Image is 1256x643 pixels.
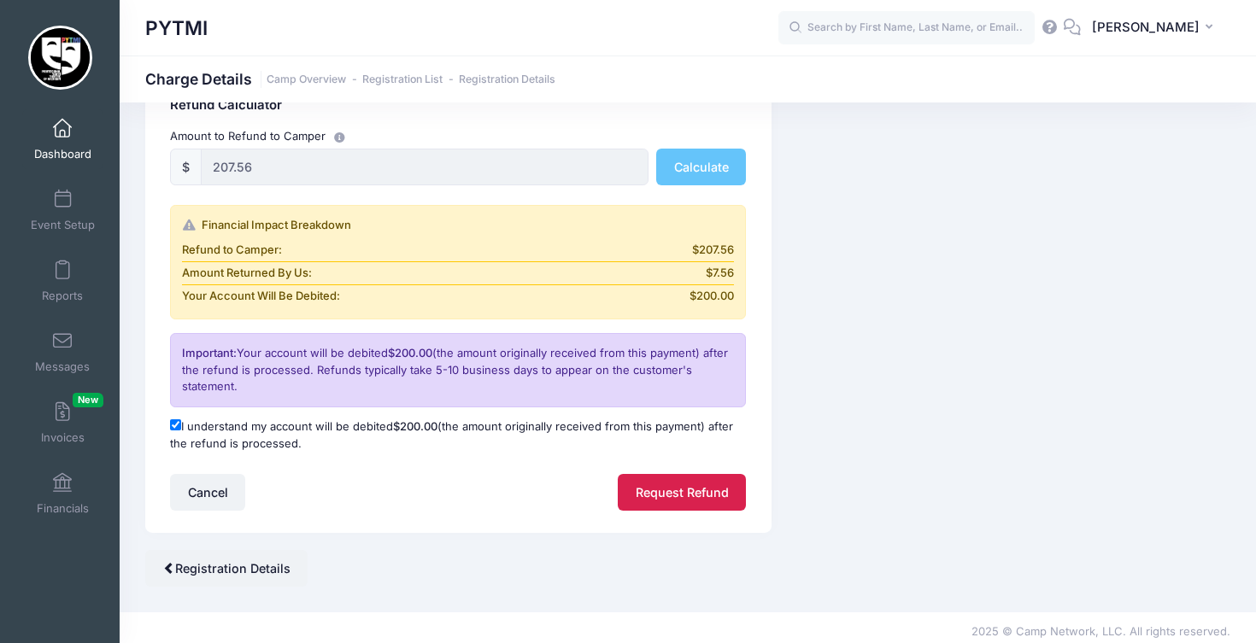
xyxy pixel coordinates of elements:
[182,346,237,359] span: Important:
[201,149,648,185] input: 0.00
[182,217,734,234] div: Financial Impact Breakdown
[22,109,103,169] a: Dashboard
[362,73,443,86] a: Registration List
[182,288,340,305] span: Your Account Will Be Debited:
[393,419,437,433] span: $200.00
[145,9,208,48] h1: PYTMI
[22,464,103,523] a: Financials
[388,346,432,359] span: $200.00
[170,474,245,511] button: Cancel
[170,419,181,430] input: I understand my account will be debited$200.00(the amount originally received from this payment) ...
[145,550,308,587] a: Registration Details
[706,265,734,282] span: $7.56
[690,288,734,305] span: $200.00
[41,430,85,445] span: Invoices
[22,393,103,453] a: InvoicesNew
[162,127,755,145] div: Amount to Refund to Camper
[778,11,1035,45] input: Search by First Name, Last Name, or Email...
[22,251,103,311] a: Reports
[22,322,103,382] a: Messages
[22,180,103,240] a: Event Setup
[42,289,83,303] span: Reports
[170,333,746,407] div: Your account will be debited (the amount originally received from this payment) after the refund ...
[35,359,90,374] span: Messages
[37,501,89,516] span: Financials
[31,218,95,232] span: Event Setup
[28,26,92,90] img: PYTMI
[692,242,734,259] span: $207.56
[182,242,282,259] span: Refund to Camper:
[1081,9,1230,48] button: [PERSON_NAME]
[971,624,1230,638] span: 2025 © Camp Network, LLC. All rights reserved.
[145,70,555,88] h1: Charge Details
[34,147,91,161] span: Dashboard
[618,474,746,511] button: Request Refund
[459,73,555,86] a: Registration Details
[170,149,202,185] div: $
[73,393,103,407] span: New
[1092,18,1200,37] span: [PERSON_NAME]
[170,98,746,114] h5: Refund Calculator
[267,73,346,86] a: Camp Overview
[170,418,746,452] label: I understand my account will be debited (the amount originally received from this payment) after ...
[182,265,312,282] span: Amount Returned By Us:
